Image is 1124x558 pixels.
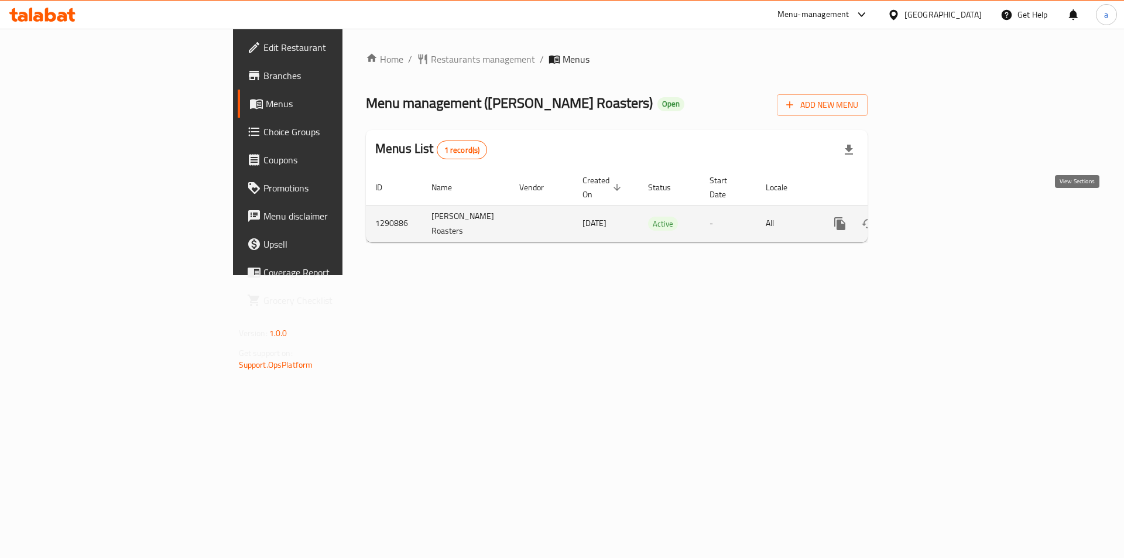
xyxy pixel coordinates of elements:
[826,210,854,238] button: more
[238,258,421,286] a: Coverage Report
[375,180,397,194] span: ID
[263,237,412,251] span: Upsell
[854,210,882,238] button: Change Status
[263,125,412,139] span: Choice Groups
[648,180,686,194] span: Status
[263,293,412,307] span: Grocery Checklist
[431,52,535,66] span: Restaurants management
[710,173,742,201] span: Start Date
[437,141,488,159] div: Total records count
[238,61,421,90] a: Branches
[266,97,412,111] span: Menus
[239,345,293,361] span: Get support on:
[238,90,421,118] a: Menus
[756,205,817,242] td: All
[238,118,421,146] a: Choice Groups
[263,181,412,195] span: Promotions
[657,99,684,109] span: Open
[417,52,535,66] a: Restaurants management
[700,205,756,242] td: -
[817,170,948,206] th: Actions
[263,265,412,279] span: Coverage Report
[263,40,412,54] span: Edit Restaurant
[238,33,421,61] a: Edit Restaurant
[777,94,868,116] button: Add New Menu
[269,326,287,341] span: 1.0.0
[366,170,948,242] table: enhanced table
[239,326,268,341] span: Version:
[238,230,421,258] a: Upsell
[648,217,678,231] span: Active
[263,153,412,167] span: Coupons
[422,205,510,242] td: [PERSON_NAME] Roasters
[540,52,544,66] li: /
[777,8,849,22] div: Menu-management
[519,180,559,194] span: Vendor
[431,180,467,194] span: Name
[366,90,653,116] span: Menu management ( [PERSON_NAME] Roasters )
[904,8,982,21] div: [GEOGRAPHIC_DATA]
[1104,8,1108,21] span: a
[766,180,803,194] span: Locale
[366,52,868,66] nav: breadcrumb
[263,209,412,223] span: Menu disclaimer
[238,202,421,230] a: Menu disclaimer
[263,69,412,83] span: Branches
[582,173,625,201] span: Created On
[657,97,684,111] div: Open
[835,136,863,164] div: Export file
[375,140,487,159] h2: Menus List
[582,215,606,231] span: [DATE]
[563,52,590,66] span: Menus
[238,174,421,202] a: Promotions
[786,98,858,112] span: Add New Menu
[437,145,487,156] span: 1 record(s)
[238,146,421,174] a: Coupons
[239,357,313,372] a: Support.OpsPlatform
[238,286,421,314] a: Grocery Checklist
